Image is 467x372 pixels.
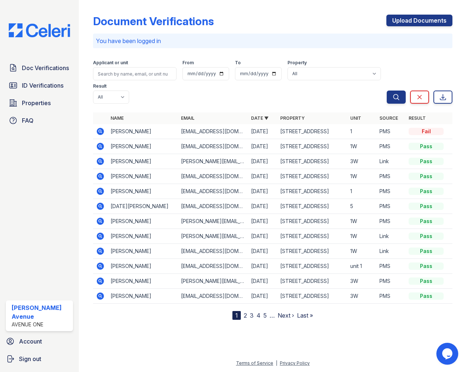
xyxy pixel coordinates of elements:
[12,321,70,328] div: Avenue One
[248,259,277,274] td: [DATE]
[178,274,248,289] td: [PERSON_NAME][EMAIL_ADDRESS][PERSON_NAME][DOMAIN_NAME]
[347,154,377,169] td: 3W
[377,259,406,274] td: PMS
[347,169,377,184] td: 1W
[178,229,248,244] td: [PERSON_NAME][EMAIL_ADDRESS][DOMAIN_NAME]
[108,184,178,199] td: [PERSON_NAME]
[248,244,277,259] td: [DATE]
[182,60,194,66] label: From
[108,139,178,154] td: [PERSON_NAME]
[377,169,406,184] td: PMS
[347,229,377,244] td: 1W
[377,124,406,139] td: PMS
[409,248,444,255] div: Pass
[232,311,241,320] div: 1
[409,292,444,300] div: Pass
[178,139,248,154] td: [EMAIL_ADDRESS][DOMAIN_NAME]
[248,124,277,139] td: [DATE]
[178,214,248,229] td: [PERSON_NAME][EMAIL_ADDRESS][DOMAIN_NAME]
[280,115,305,121] a: Property
[111,115,124,121] a: Name
[409,173,444,180] div: Pass
[277,169,347,184] td: [STREET_ADDRESS]
[108,154,178,169] td: [PERSON_NAME]
[377,139,406,154] td: PMS
[108,229,178,244] td: [PERSON_NAME]
[3,334,76,349] a: Account
[248,169,277,184] td: [DATE]
[409,218,444,225] div: Pass
[379,115,398,121] a: Source
[277,139,347,154] td: [STREET_ADDRESS]
[377,229,406,244] td: Link
[248,154,277,169] td: [DATE]
[347,214,377,229] td: 1W
[347,124,377,139] td: 1
[108,244,178,259] td: [PERSON_NAME]
[251,115,269,121] a: Date ▼
[347,184,377,199] td: 1
[297,312,313,319] a: Last »
[244,312,247,319] a: 2
[236,360,273,366] a: Terms of Service
[409,262,444,270] div: Pass
[108,259,178,274] td: [PERSON_NAME]
[178,199,248,214] td: [EMAIL_ADDRESS][DOMAIN_NAME]
[6,78,73,93] a: ID Verifications
[377,244,406,259] td: Link
[277,274,347,289] td: [STREET_ADDRESS]
[277,259,347,274] td: [STREET_ADDRESS]
[248,289,277,304] td: [DATE]
[350,115,361,121] a: Unit
[248,229,277,244] td: [DATE]
[93,83,107,89] label: Result
[277,229,347,244] td: [STREET_ADDRESS]
[277,184,347,199] td: [STREET_ADDRESS]
[248,184,277,199] td: [DATE]
[108,214,178,229] td: [PERSON_NAME]
[287,60,307,66] label: Property
[277,289,347,304] td: [STREET_ADDRESS]
[6,96,73,110] a: Properties
[409,143,444,150] div: Pass
[409,233,444,240] div: Pass
[248,214,277,229] td: [DATE]
[277,199,347,214] td: [STREET_ADDRESS]
[178,169,248,184] td: [EMAIL_ADDRESS][DOMAIN_NAME]
[235,60,241,66] label: To
[347,274,377,289] td: 3W
[178,184,248,199] td: [EMAIL_ADDRESS][DOMAIN_NAME]
[377,214,406,229] td: PMS
[377,289,406,304] td: PMS
[347,289,377,304] td: 3W
[409,203,444,210] div: Pass
[248,139,277,154] td: [DATE]
[377,199,406,214] td: PMS
[178,244,248,259] td: [EMAIL_ADDRESS][DOMAIN_NAME]
[108,199,178,214] td: [DATE][PERSON_NAME]
[93,60,128,66] label: Applicant or unit
[248,274,277,289] td: [DATE]
[12,303,70,321] div: [PERSON_NAME] Avenue
[96,37,449,45] p: You have been logged in
[19,337,42,346] span: Account
[250,312,254,319] a: 3
[108,124,178,139] td: [PERSON_NAME]
[108,169,178,184] td: [PERSON_NAME]
[347,139,377,154] td: 1W
[409,158,444,165] div: Pass
[409,277,444,285] div: Pass
[3,352,76,366] a: Sign out
[377,184,406,199] td: PMS
[178,124,248,139] td: [EMAIL_ADDRESS][DOMAIN_NAME]
[347,259,377,274] td: unit 1
[277,214,347,229] td: [STREET_ADDRESS]
[93,15,214,28] div: Document Verifications
[6,61,73,75] a: Doc Verifications
[3,23,76,37] img: CE_Logo_Blue-a8612792a0a2168367f1c8372b55b34899dd931a85d93a1a3d3e32e68fde9ad4.png
[280,360,310,366] a: Privacy Policy
[409,188,444,195] div: Pass
[278,312,294,319] a: Next ›
[409,115,426,121] a: Result
[6,113,73,128] a: FAQ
